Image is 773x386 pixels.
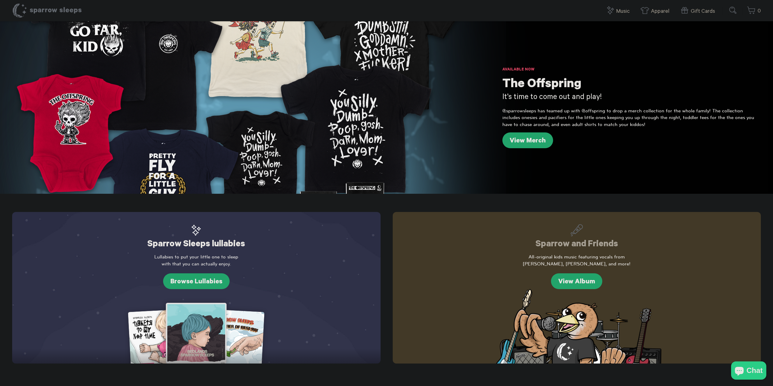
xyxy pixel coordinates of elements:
h6: Available Now [502,67,761,73]
a: View Album [551,273,602,289]
p: All-original kids music featuring vocals from [405,254,749,267]
a: 0 [747,5,761,18]
span: [PERSON_NAME], [PERSON_NAME], and more! [405,261,749,267]
inbox-online-store-chat: Shopify online store chat [729,361,768,381]
h2: Sparrow and Friends [405,224,749,251]
input: Submit [727,4,739,16]
p: @sparrowsleeps has teamed up with @offspring to drop a merch collection for the whole family! The... [502,108,761,128]
h1: Sparrow Sleeps [12,3,82,18]
a: Apparel [640,5,672,18]
h2: Sparrow Sleeps lullabies [24,224,368,251]
a: View Merch [502,132,553,148]
a: Music [606,5,633,18]
h1: The Offspring [502,77,761,93]
a: Browse Lullabies [163,273,230,289]
p: Lullabies to put your little one to sleep [24,254,368,267]
a: Gift Cards [680,5,718,18]
span: with that you can actually enjoy. [24,261,368,267]
h3: It's time to come out and play! [502,93,761,103]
